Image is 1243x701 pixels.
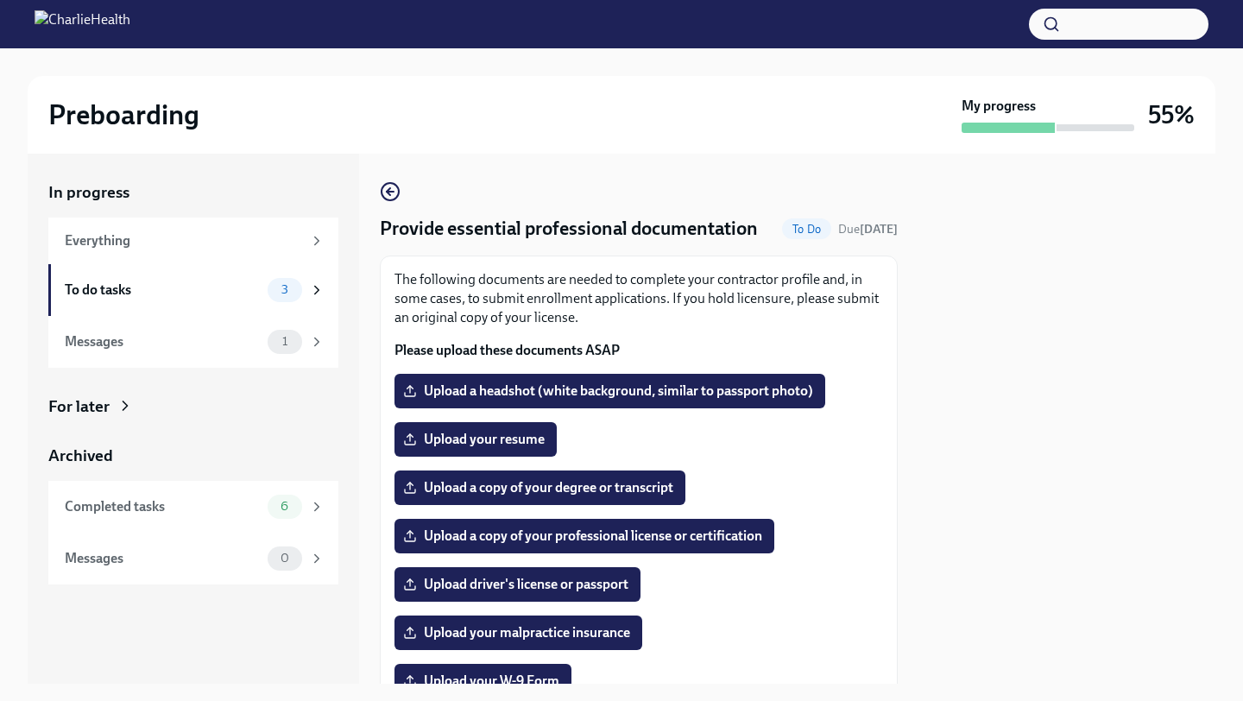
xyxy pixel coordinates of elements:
a: Messages1 [48,316,338,368]
a: To do tasks3 [48,264,338,316]
img: CharlieHealth [35,10,130,38]
span: Due [838,222,898,237]
a: Everything [48,218,338,264]
h3: 55% [1148,99,1195,130]
label: Upload a headshot (white background, similar to passport photo) [394,374,825,408]
span: Upload a copy of your degree or transcript [407,479,673,496]
span: 6 [270,500,299,513]
span: Upload a headshot (white background, similar to passport photo) [407,382,813,400]
a: Messages0 [48,533,338,584]
div: For later [48,395,110,418]
strong: My progress [962,97,1036,116]
h4: Provide essential professional documentation [380,216,758,242]
a: Completed tasks6 [48,481,338,533]
div: To do tasks [65,281,261,300]
label: Upload your malpractice insurance [394,616,642,650]
label: Upload a copy of your professional license or certification [394,519,774,553]
span: 1 [272,335,298,348]
span: 0 [270,552,300,565]
span: Upload your malpractice insurance [407,624,630,641]
a: For later [48,395,338,418]
span: Upload your resume [407,431,545,448]
span: Upload driver's license or passport [407,576,628,593]
div: Everything [65,231,302,250]
h2: Preboarding [48,98,199,132]
div: Messages [65,332,261,351]
span: Upload your W-9 Form [407,673,559,690]
div: Messages [65,549,261,568]
label: Upload your resume [394,422,557,457]
label: Upload driver's license or passport [394,567,640,602]
span: To Do [782,223,831,236]
span: Upload a copy of your professional license or certification [407,527,762,545]
p: The following documents are needed to complete your contractor profile and, in some cases, to sub... [394,270,883,327]
label: Upload your W-9 Form [394,664,571,698]
strong: Please upload these documents ASAP [394,342,620,358]
div: Completed tasks [65,497,261,516]
a: Archived [48,445,338,467]
span: September 22nd, 2025 09:00 [838,221,898,237]
strong: [DATE] [860,222,898,237]
label: Upload a copy of your degree or transcript [394,470,685,505]
span: 3 [271,283,299,296]
a: In progress [48,181,338,204]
